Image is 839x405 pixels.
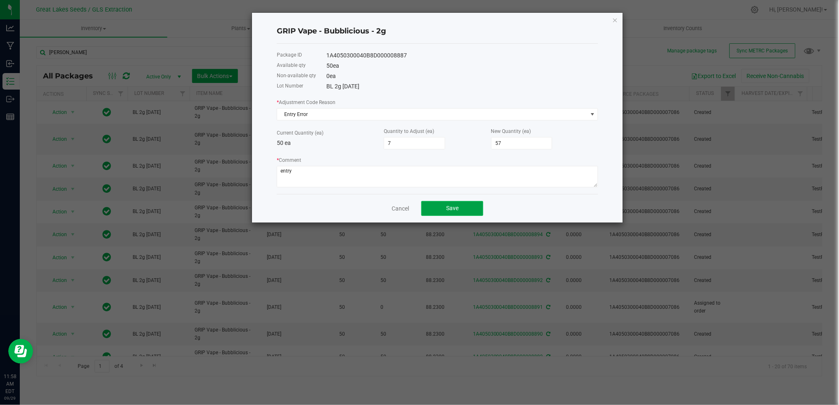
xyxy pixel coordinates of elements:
label: Quantity to Adjust (ea) [384,128,434,135]
label: Lot Number [277,82,303,90]
span: Entry Error [277,109,587,120]
h4: GRIP Vape - Bubblicious - 2g [277,26,598,37]
input: 0 [384,137,445,149]
p: 50 ea [277,139,384,147]
iframe: Resource center [8,339,33,364]
label: Non-available qty [277,72,316,79]
span: Save [446,205,459,211]
div: 1A4050300040B8D000008887 [326,51,598,60]
div: BL 2g [DATE] [326,82,598,91]
span: ea [333,62,339,69]
label: Adjustment Code Reason [277,99,335,106]
label: Comment [277,156,301,164]
label: New Quantity (ea) [491,128,531,135]
div: 50 [326,62,598,70]
label: Available qty [277,62,306,69]
input: 0 [492,137,552,149]
span: ea [330,73,336,79]
a: Cancel [392,204,409,213]
label: Current Quantity (ea) [277,129,323,137]
div: 0 [326,72,598,81]
button: Save [421,201,483,216]
label: Package ID [277,51,302,59]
